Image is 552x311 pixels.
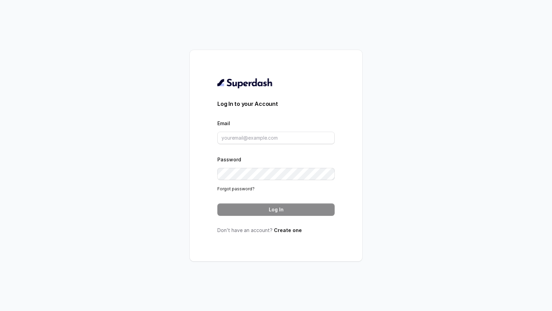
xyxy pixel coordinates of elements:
[217,227,335,234] p: Don’t have an account?
[217,78,273,89] img: light.svg
[217,203,335,216] button: Log In
[217,186,255,191] a: Forgot password?
[217,157,241,162] label: Password
[274,227,302,233] a: Create one
[217,132,335,144] input: youremail@example.com
[217,100,335,108] h3: Log In to your Account
[217,120,230,126] label: Email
